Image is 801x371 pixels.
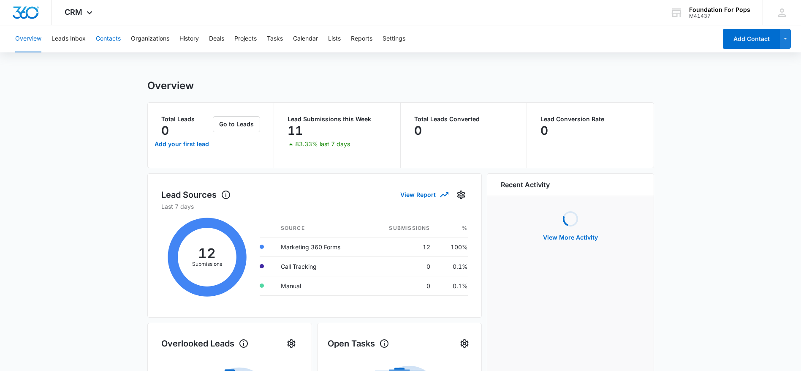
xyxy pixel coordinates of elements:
[689,13,750,19] div: account id
[179,25,199,52] button: History
[367,256,437,276] td: 0
[131,25,169,52] button: Organizations
[295,141,350,147] p: 83.33% last 7 days
[293,25,318,52] button: Calendar
[383,25,405,52] button: Settings
[267,25,283,52] button: Tasks
[458,337,471,350] button: Settings
[161,337,249,350] h1: Overlooked Leads
[535,227,606,248] button: View More Activity
[274,219,367,237] th: Source
[161,116,212,122] p: Total Leads
[400,187,448,202] button: View Report
[288,124,303,137] p: 11
[274,237,367,256] td: Marketing 360 Forms
[161,188,231,201] h1: Lead Sources
[414,124,422,137] p: 0
[328,337,389,350] h1: Open Tasks
[414,116,513,122] p: Total Leads Converted
[52,25,86,52] button: Leads Inbox
[367,276,437,295] td: 0
[285,337,298,350] button: Settings
[96,25,121,52] button: Contacts
[540,124,548,137] p: 0
[209,25,224,52] button: Deals
[274,256,367,276] td: Call Tracking
[501,180,550,190] h6: Recent Activity
[723,29,780,49] button: Add Contact
[153,134,212,154] a: Add your first lead
[274,276,367,295] td: Manual
[351,25,372,52] button: Reports
[367,237,437,256] td: 12
[161,124,169,137] p: 0
[437,276,468,295] td: 0.1%
[328,25,341,52] button: Lists
[65,8,82,16] span: CRM
[437,237,468,256] td: 100%
[161,202,468,211] p: Last 7 days
[367,219,437,237] th: Submissions
[437,256,468,276] td: 0.1%
[437,219,468,237] th: %
[213,120,260,128] a: Go to Leads
[540,116,640,122] p: Lead Conversion Rate
[689,6,750,13] div: account name
[454,188,468,202] button: Settings
[213,116,260,132] button: Go to Leads
[15,25,41,52] button: Overview
[234,25,257,52] button: Projects
[147,79,194,92] h1: Overview
[288,116,387,122] p: Lead Submissions this Week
